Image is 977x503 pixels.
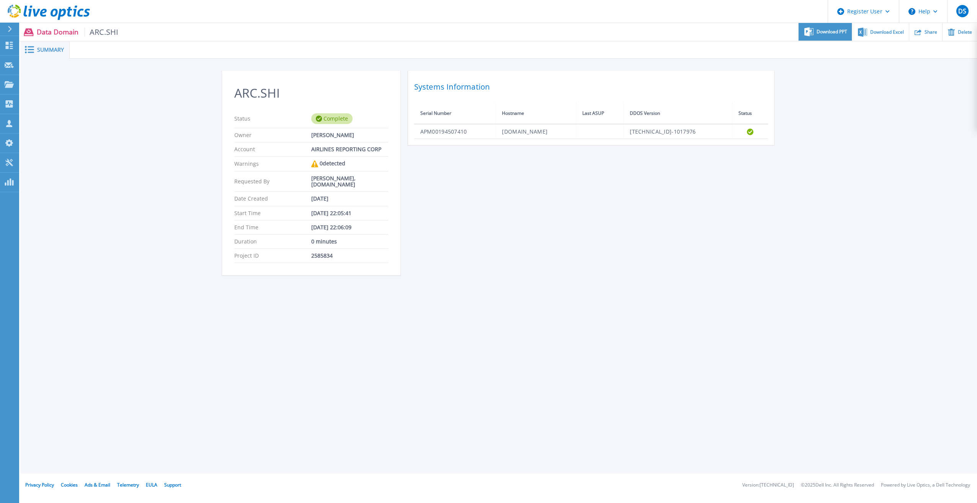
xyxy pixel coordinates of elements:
th: DDOS Version [624,103,732,124]
a: Ads & Email [85,482,110,488]
span: Summary [37,47,64,52]
div: 2585834 [311,253,388,259]
th: Serial Number [414,103,496,124]
p: Start Time [234,210,311,216]
p: Owner [234,132,311,138]
span: Download PPT [817,29,847,34]
th: Hostname [496,103,576,124]
span: Download Excel [870,30,904,34]
div: AIRLINES REPORTING CORP [311,146,388,152]
p: Warnings [234,160,311,167]
div: 0 minutes [311,238,388,245]
p: Duration [234,238,311,245]
p: End Time [234,224,311,230]
a: Privacy Policy [25,482,54,488]
th: Status [732,103,768,124]
div: [PERSON_NAME], [DOMAIN_NAME] [311,175,388,188]
a: Support [164,482,181,488]
a: Cookies [61,482,78,488]
p: Status [234,113,311,124]
a: EULA [146,482,157,488]
p: Account [234,146,311,152]
div: Complete [311,113,353,124]
div: [DATE] [311,196,388,202]
h2: ARC.SHI [234,86,388,100]
span: Delete [958,30,972,34]
span: Share [925,30,937,34]
span: ARC.SHI [85,28,119,36]
h2: Systems Information [414,80,768,94]
div: [DATE] 22:06:09 [311,224,388,230]
th: Last ASUP [576,103,623,124]
p: Requested By [234,175,311,188]
li: Version: [TECHNICAL_ID] [742,483,794,488]
div: [DATE] 22:05:41 [311,210,388,216]
li: Powered by Live Optics, a Dell Technology [881,483,970,488]
p: Date Created [234,196,311,202]
td: APM00194507410 [414,124,496,139]
a: Telemetry [117,482,139,488]
td: [TECHNICAL_ID]-1017976 [624,124,732,139]
div: [PERSON_NAME] [311,132,388,138]
span: DS [958,8,966,14]
p: Project ID [234,253,311,259]
li: © 2025 Dell Inc. All Rights Reserved [801,483,874,488]
p: Data Domain [37,28,119,36]
td: [DOMAIN_NAME] [496,124,576,139]
div: 0 detected [311,160,388,167]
